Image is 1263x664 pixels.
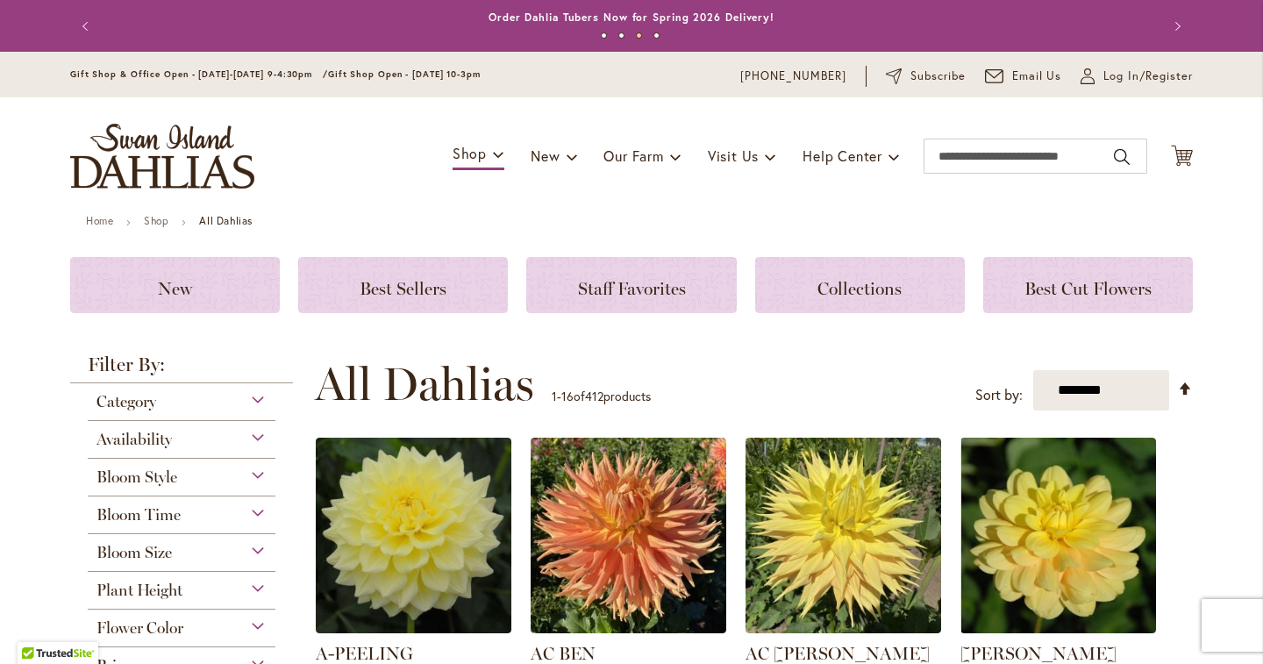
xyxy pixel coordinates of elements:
[70,257,280,313] a: New
[960,643,1117,664] a: [PERSON_NAME]
[531,643,596,664] a: AC BEN
[316,438,511,633] img: A-Peeling
[96,505,181,525] span: Bloom Time
[13,602,62,651] iframe: Launch Accessibility Center
[636,32,642,39] button: 3 of 4
[585,388,603,404] span: 412
[1103,68,1193,85] span: Log In/Register
[489,11,774,24] a: Order Dahlia Tubers Now for Spring 2026 Delivery!
[316,620,511,637] a: A-Peeling
[360,278,446,299] span: Best Sellers
[552,382,651,411] p: - of products
[531,146,560,165] span: New
[618,32,624,39] button: 2 of 4
[708,146,759,165] span: Visit Us
[96,430,172,449] span: Availability
[910,68,966,85] span: Subscribe
[96,543,172,562] span: Bloom Size
[601,32,607,39] button: 1 of 4
[316,643,413,664] a: A-PEELING
[740,68,846,85] a: [PHONE_NUMBER]
[886,68,966,85] a: Subscribe
[453,144,487,162] span: Shop
[298,257,508,313] a: Best Sellers
[960,620,1156,637] a: AHOY MATEY
[983,257,1193,313] a: Best Cut Flowers
[653,32,660,39] button: 4 of 4
[526,257,736,313] a: Staff Favorites
[531,620,726,637] a: AC BEN
[158,278,192,299] span: New
[603,146,663,165] span: Our Farm
[86,214,113,227] a: Home
[561,388,574,404] span: 16
[746,643,930,664] a: AC [PERSON_NAME]
[552,388,557,404] span: 1
[70,124,254,189] a: store logo
[70,9,105,44] button: Previous
[96,468,177,487] span: Bloom Style
[1081,68,1193,85] a: Log In/Register
[960,438,1156,633] img: AHOY MATEY
[199,214,253,227] strong: All Dahlias
[1158,9,1193,44] button: Next
[328,68,481,80] span: Gift Shop Open - [DATE] 10-3pm
[531,438,726,633] img: AC BEN
[746,438,941,633] img: AC Jeri
[746,620,941,637] a: AC Jeri
[1012,68,1062,85] span: Email Us
[975,379,1023,411] label: Sort by:
[985,68,1062,85] a: Email Us
[1024,278,1152,299] span: Best Cut Flowers
[70,355,293,383] strong: Filter By:
[578,278,686,299] span: Staff Favorites
[755,257,965,313] a: Collections
[70,68,328,80] span: Gift Shop & Office Open - [DATE]-[DATE] 9-4:30pm /
[96,581,182,600] span: Plant Height
[144,214,168,227] a: Shop
[315,358,534,411] span: All Dahlias
[803,146,882,165] span: Help Center
[96,618,183,638] span: Flower Color
[96,392,156,411] span: Category
[817,278,902,299] span: Collections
